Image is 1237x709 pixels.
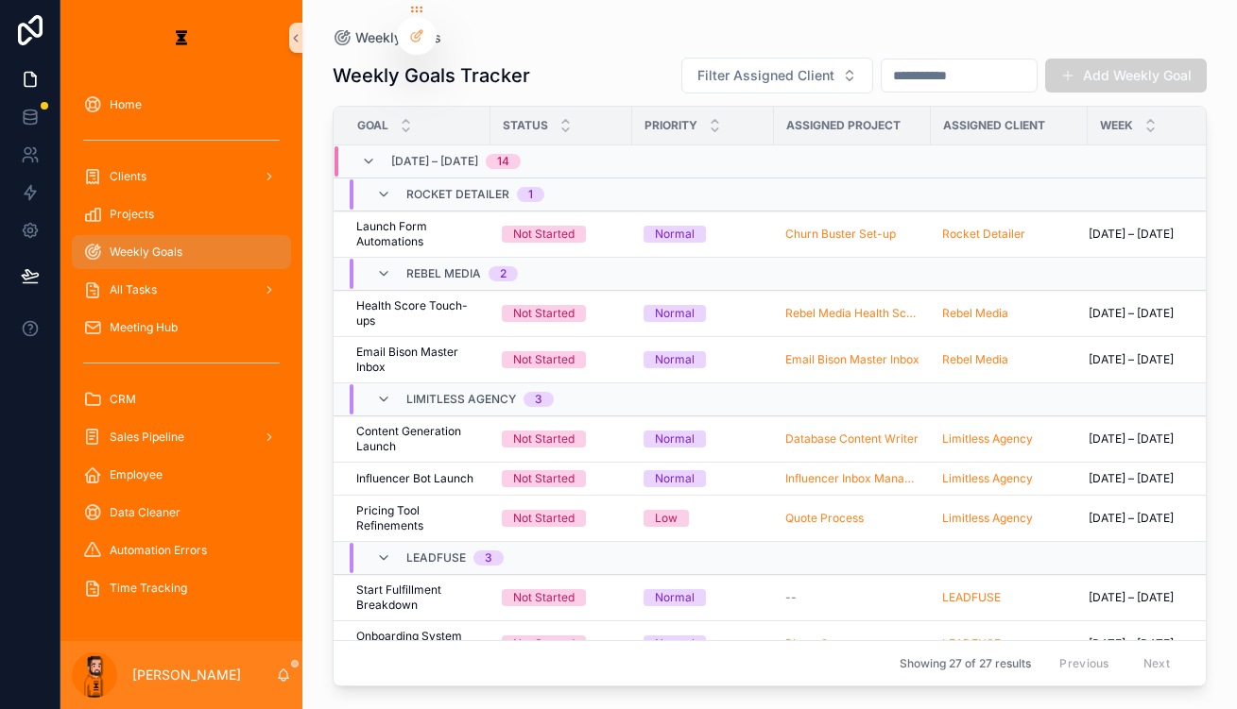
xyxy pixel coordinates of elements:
span: Pricing Tool Refinements [356,503,479,533]
span: Clients [110,169,146,184]
div: Not Started [513,430,575,447]
a: Launch Form Automations [356,219,479,249]
a: Churn Buster Set-up [785,227,919,242]
a: Database Content Writer [785,431,919,447]
a: Email Bison Master Inbox [785,352,919,367]
div: Not Started [513,351,575,368]
span: Priority [644,118,697,133]
span: Influencer Bot Launch [356,471,473,486]
a: Email Bison Master Inbox [356,345,479,375]
a: Rebel Media Health Score [785,306,919,321]
span: Limitless Agency [406,392,516,407]
span: Health Score Touch-ups [356,298,479,329]
span: Assigned Client [943,118,1045,133]
span: Rebel Media [942,352,1008,367]
div: Normal [655,589,695,606]
a: [DATE] – [DATE] [1089,227,1207,242]
div: Normal [655,351,695,368]
a: Weekly Goals [72,235,291,269]
a: [DATE] – [DATE] [1089,511,1207,526]
a: [DATE] – [DATE] [1089,471,1207,486]
span: Assigned Project [786,118,901,133]
a: Normal [644,226,763,243]
a: Phase 2 [785,636,828,651]
div: Normal [655,470,695,487]
a: Database Content Writer [785,431,919,447]
span: [DATE] – [DATE] [1089,352,1174,367]
a: All Tasks [72,273,291,307]
a: LEADFUSE [942,636,1001,651]
a: Not Started [502,351,621,368]
a: Projects [72,197,291,231]
a: LEADFUSE [942,590,1076,605]
a: Not Started [502,470,621,487]
a: [DATE] – [DATE] [1089,590,1207,605]
span: All Tasks [110,282,157,297]
a: Home [72,88,291,122]
a: Normal [644,589,763,606]
span: Employee [110,467,163,482]
span: Showing 27 of 27 results [900,656,1031,671]
a: [DATE] – [DATE] [1089,636,1207,651]
div: Normal [655,226,695,243]
a: LEADFUSE [942,590,1001,605]
a: [DATE] – [DATE] [1089,431,1207,447]
a: Automation Errors [72,533,291,567]
span: Weekly Goals [110,245,182,260]
span: Status [503,118,548,133]
span: LEADFUSE [406,550,466,566]
span: -- [785,590,797,605]
span: Rocket Detailer [406,187,509,202]
a: Limitless Agency [942,471,1033,486]
span: [DATE] – [DATE] [1089,511,1174,526]
a: Start Fulfillment Breakdown [356,582,479,613]
div: 1 [528,187,533,202]
a: Limitless Agency [942,511,1076,526]
a: Rebel Media [942,306,1076,321]
span: Home [110,97,142,112]
a: [DATE] – [DATE] [1089,352,1207,367]
span: [DATE] – [DATE] [1089,471,1174,486]
a: [DATE] – [DATE] [1089,306,1207,321]
p: [PERSON_NAME] [132,666,241,684]
a: Not Started [502,635,621,652]
a: Influencer Inbox Management [785,471,919,486]
img: App logo [166,23,197,53]
a: Onboarding System Launch [356,629,479,659]
a: Rocket Detailer [942,227,1076,242]
a: Quote Process [785,511,864,526]
a: Not Started [502,510,621,527]
a: Rebel Media [942,306,1008,321]
span: Automation Errors [110,543,207,558]
a: Churn Buster Set-up [785,227,896,242]
span: Week [1100,118,1133,133]
h1: Weekly Goals Tracker [333,62,530,89]
span: Filter Assigned Client [697,66,834,85]
a: Limitless Agency [942,431,1076,447]
a: LEADFUSE [942,636,1076,651]
a: Content Generation Launch [356,424,479,454]
span: [DATE] – [DATE] [1089,590,1174,605]
div: 14 [497,154,509,169]
a: Clients [72,160,291,194]
span: Data Cleaner [110,505,180,520]
a: Phase 2 [785,636,919,651]
div: 3 [535,392,542,407]
span: Meeting Hub [110,320,178,335]
div: 3 [485,550,492,566]
a: Limitless Agency [942,511,1033,526]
